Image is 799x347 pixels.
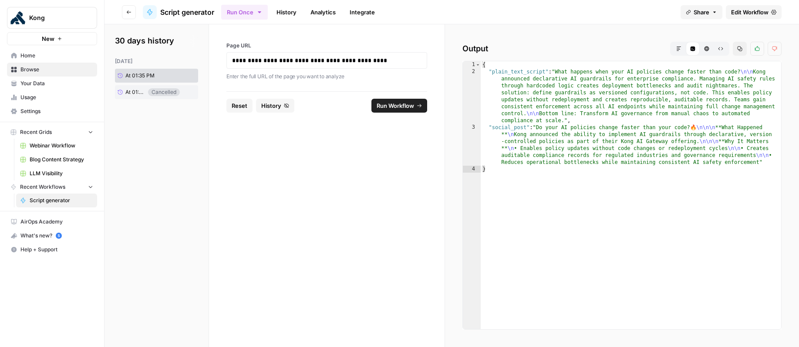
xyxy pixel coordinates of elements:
div: 2 [463,68,481,124]
span: LLM Visibility [30,170,93,177]
span: Usage [20,93,93,101]
span: History [261,101,281,110]
p: Enter the full URL of the page you want to analyze [226,72,427,81]
button: Workspace: Kong [7,7,97,29]
span: Settings [20,107,93,115]
button: Run Once [221,5,268,20]
a: 5 [56,233,62,239]
span: Script generator [30,197,93,204]
span: Blog Content Strategy [30,156,93,163]
button: History [256,99,294,113]
a: LLM Visibility [16,167,97,180]
span: Toggle code folding, rows 1 through 4 [475,61,480,68]
label: Page URL [226,42,427,50]
a: At 01:34 PM [115,86,148,99]
a: Settings [7,104,97,118]
a: Webinar Workflow [16,139,97,153]
span: Webinar Workflow [30,142,93,150]
div: [DATE] [115,57,198,65]
span: New [42,34,54,43]
span: Recent Grids [20,128,52,136]
button: Reset [226,99,253,113]
a: Your Data [7,77,97,90]
button: Run Workflow [371,99,427,113]
button: New [7,32,97,45]
button: Recent Workflows [7,180,97,194]
div: 3 [463,124,481,166]
span: At 01:35 PM [125,72,155,80]
span: Run Workflow [377,101,414,110]
img: Kong Logo [10,10,26,26]
a: Integrate [344,5,380,19]
button: Help + Support [7,243,97,257]
span: Your Data [20,80,93,87]
span: Home [20,52,93,60]
a: At 01:35 PM [115,69,180,83]
span: Browse [20,66,93,73]
button: What's new? 5 [7,229,97,243]
a: Home [7,49,97,63]
a: Script generator [143,5,214,19]
span: At 01:34 PM [125,88,145,96]
span: Edit Workflow [731,8,769,17]
span: Script generator [160,7,214,17]
div: 1 [463,61,481,68]
span: AirOps Academy [20,218,93,226]
button: Recent Grids [7,126,97,139]
span: Recent Workflows [20,183,65,191]
a: Blog Content Strategy [16,153,97,167]
a: Usage [7,90,97,104]
button: Share [681,5,722,19]
div: 4 [463,166,481,173]
text: 5 [57,234,60,238]
a: Script generator [16,194,97,207]
h2: Output [462,42,782,56]
span: Share [694,8,709,17]
a: Edit Workflow [726,5,782,19]
a: Analytics [305,5,341,19]
div: Cancelled [148,88,180,96]
span: Kong [29,13,82,22]
a: History [271,5,302,19]
a: AirOps Academy [7,215,97,229]
a: Browse [7,63,97,77]
div: What's new? [7,229,97,242]
span: Reset [232,101,247,110]
h2: 30 days history [115,35,198,47]
span: Help + Support [20,246,93,254]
